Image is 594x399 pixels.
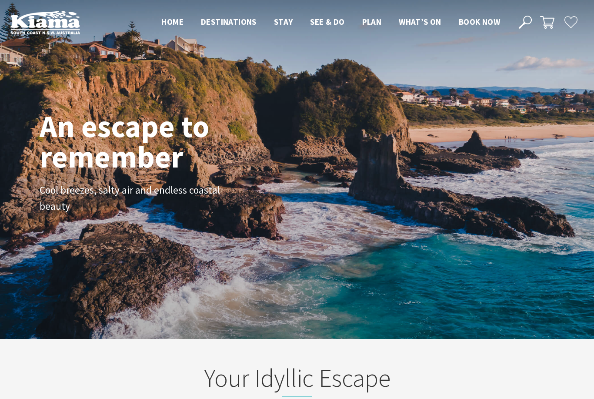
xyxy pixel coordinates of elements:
[399,17,441,27] span: What’s On
[127,363,467,397] h2: Your Idyllic Escape
[362,17,382,27] span: Plan
[310,17,344,27] span: See & Do
[40,111,279,172] h1: An escape to remember
[274,17,293,27] span: Stay
[459,17,500,27] span: Book now
[201,17,257,27] span: Destinations
[161,17,184,27] span: Home
[10,10,80,34] img: Kiama Logo
[40,182,235,215] p: Cool breezes, salty air and endless coastal beauty
[153,15,509,30] nav: Main Menu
